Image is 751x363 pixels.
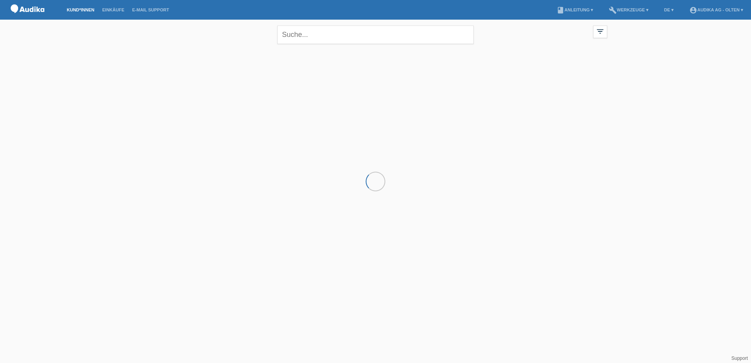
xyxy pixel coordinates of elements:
a: Kund*innen [63,7,98,12]
a: E-Mail Support [128,7,173,12]
a: buildWerkzeuge ▾ [605,7,652,12]
a: account_circleAudika AG - Olten ▾ [685,7,747,12]
i: build [609,6,617,14]
input: Suche... [277,26,474,44]
a: POS — MF Group [8,15,47,21]
i: book [557,6,564,14]
i: filter_list [596,27,604,36]
a: bookAnleitung ▾ [553,7,597,12]
a: Einkäufe [98,7,128,12]
i: account_circle [689,6,697,14]
a: Support [731,356,748,361]
a: DE ▾ [660,7,678,12]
